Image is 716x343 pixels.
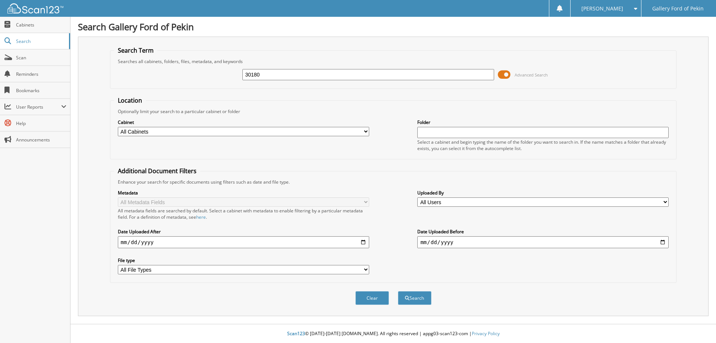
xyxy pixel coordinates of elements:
legend: Additional Document Filters [114,167,200,175]
span: Gallery Ford of Pekin [652,6,704,11]
a: here [196,214,206,220]
label: Folder [417,119,669,125]
img: scan123-logo-white.svg [7,3,63,13]
h1: Search Gallery Ford of Pekin [78,21,709,33]
span: Scan123 [287,330,305,337]
div: Searches all cabinets, folders, files, metadata, and keywords [114,58,673,65]
div: Enhance your search for specific documents using filters such as date and file type. [114,179,673,185]
span: User Reports [16,104,61,110]
span: Help [16,120,66,127]
div: Select a cabinet and begin typing the name of the folder you want to search in. If the name match... [417,139,669,152]
div: Optionally limit your search to a particular cabinet or folder [114,108,673,115]
legend: Location [114,96,146,105]
label: Metadata [118,190,369,196]
div: © [DATE]-[DATE] [DOMAIN_NAME]. All rights reserved | appg03-scan123-com | [70,325,716,343]
span: Cabinets [16,22,66,28]
input: start [118,236,369,248]
button: Clear [355,291,389,305]
input: end [417,236,669,248]
label: Date Uploaded Before [417,228,669,235]
a: Privacy Policy [472,330,500,337]
label: Cabinet [118,119,369,125]
span: [PERSON_NAME] [581,6,623,11]
span: Scan [16,54,66,61]
legend: Search Term [114,46,157,54]
span: Search [16,38,65,44]
label: Date Uploaded After [118,228,369,235]
span: Bookmarks [16,87,66,94]
label: Uploaded By [417,190,669,196]
span: Advanced Search [515,72,548,78]
label: File type [118,257,369,264]
span: Announcements [16,137,66,143]
button: Search [398,291,431,305]
div: All metadata fields are searched by default. Select a cabinet with metadata to enable filtering b... [118,208,369,220]
iframe: Chat Widget [679,307,716,343]
span: Reminders [16,71,66,77]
